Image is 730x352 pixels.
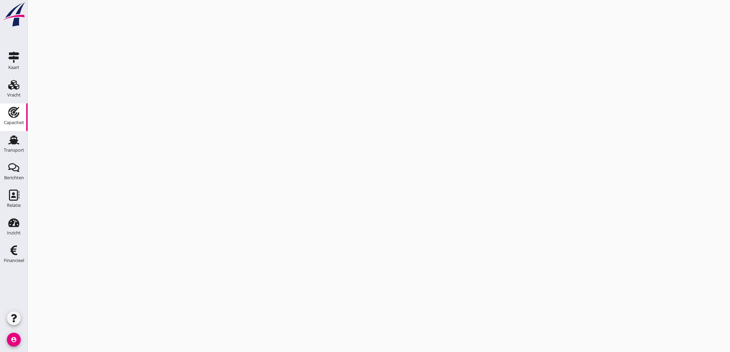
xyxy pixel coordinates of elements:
[7,333,21,346] i: account_circle
[7,203,21,208] div: Relatie
[4,258,24,263] div: Financieel
[7,93,21,97] div: Vracht
[7,231,21,235] div: Inzicht
[4,120,24,125] div: Capaciteit
[4,148,24,152] div: Transport
[4,175,24,180] div: Berichten
[1,2,26,27] img: logo-small.a267ee39.svg
[8,65,19,70] div: Kaart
